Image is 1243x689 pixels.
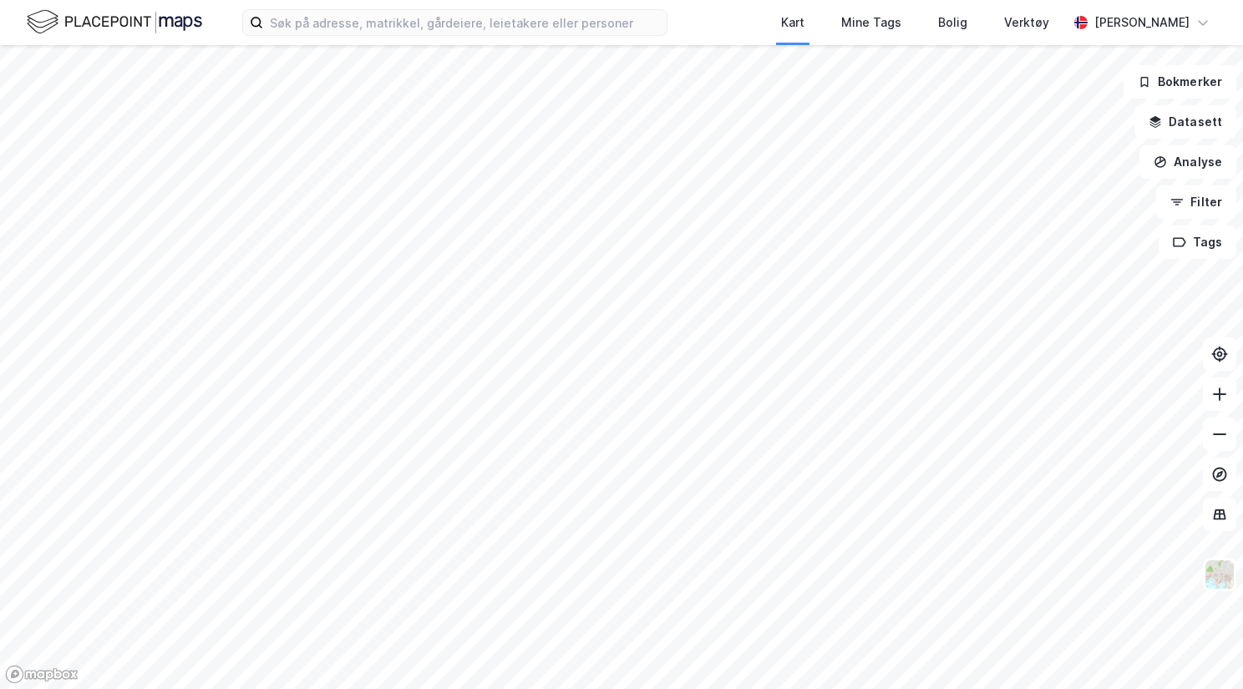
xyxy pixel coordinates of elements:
[841,13,901,33] div: Mine Tags
[1094,13,1190,33] div: [PERSON_NAME]
[1159,609,1243,689] div: Kontrollprogram for chat
[27,8,202,37] img: logo.f888ab2527a4732fd821a326f86c7f29.svg
[1004,13,1049,33] div: Verktøy
[263,10,667,35] input: Søk på adresse, matrikkel, gårdeiere, leietakere eller personer
[781,13,804,33] div: Kart
[938,13,967,33] div: Bolig
[1159,609,1243,689] iframe: Chat Widget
